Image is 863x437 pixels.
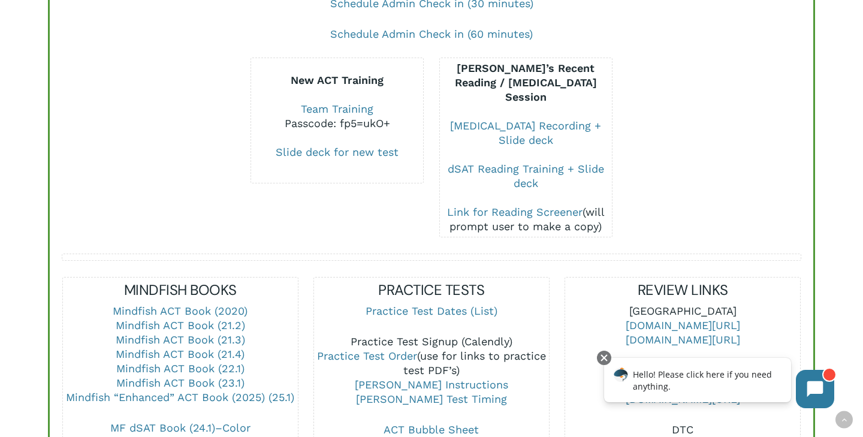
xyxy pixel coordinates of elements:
div: Passcode: fp5=ukO+ [251,116,423,131]
a: Link for Reading Screener [447,206,583,218]
a: Mindfish ACT Book (23.1) [116,376,245,389]
b: New ACT Training [291,74,384,86]
p: [GEOGRAPHIC_DATA] [565,363,800,423]
a: Mindfish “Enhanced” ACT Book (2025) (25.1) [66,391,294,403]
a: [MEDICAL_DATA] Recording + Slide deck [450,119,601,146]
a: Practice Test Dates (List) [366,305,497,317]
a: Mindfish ACT Book (21.3) [116,333,245,346]
p: (use for links to practice test PDF’s) [314,334,549,423]
a: Practice Test Signup (Calendly) [351,335,512,348]
a: Mindfish ACT Book (21.4) [116,348,245,360]
a: Mindfish ACT Book (21.2) [116,319,245,331]
a: [PERSON_NAME] Test Timing [356,393,507,405]
a: Slide deck for new test [276,146,399,158]
h5: PRACTICE TESTS [314,281,549,300]
b: [PERSON_NAME]’s Recent Reading / [MEDICAL_DATA] Session [455,62,597,103]
h5: MINDFISH BOOKS [63,281,298,300]
a: dSAT Reading Training + Slide deck [448,162,604,189]
a: [DOMAIN_NAME][URL] [626,333,740,346]
a: [DOMAIN_NAME][URL] [626,319,740,331]
a: MF dSAT Book (24.1)–Color [110,421,251,434]
iframe: Chatbot [592,348,846,420]
a: [PERSON_NAME] Instructions [355,378,508,391]
a: Mindfish ACT Book (22.1) [116,362,245,375]
p: [GEOGRAPHIC_DATA] [565,304,800,363]
a: Mindfish ACT Book (2020) [113,305,248,317]
h5: REVIEW LINKS [565,281,800,300]
a: Team Training [301,103,373,115]
a: Schedule Admin Check in (60 minutes) [330,28,533,40]
a: ACT Bubble Sheet [384,423,479,436]
div: (will prompt user to make a copy) [440,205,612,234]
a: Practice Test Order [317,349,417,362]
